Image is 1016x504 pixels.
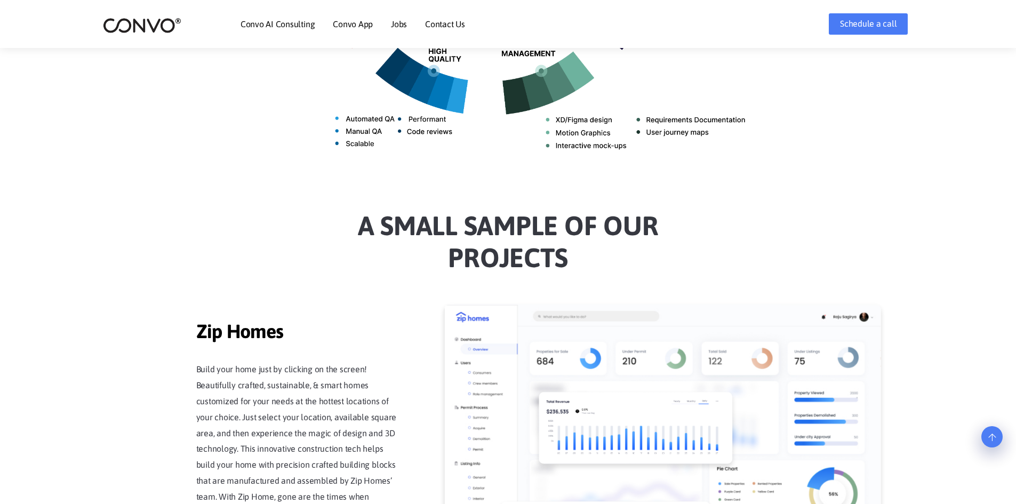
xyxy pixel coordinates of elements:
a: Contact Us [425,20,465,28]
a: Jobs [391,20,407,28]
span: Zip Homes [196,320,399,346]
h2: a Small sample of our projects [212,210,804,282]
a: Convo App [333,20,373,28]
a: Schedule a call [829,13,908,35]
a: Convo AI Consulting [241,20,315,28]
img: logo_2.png [103,17,181,34]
